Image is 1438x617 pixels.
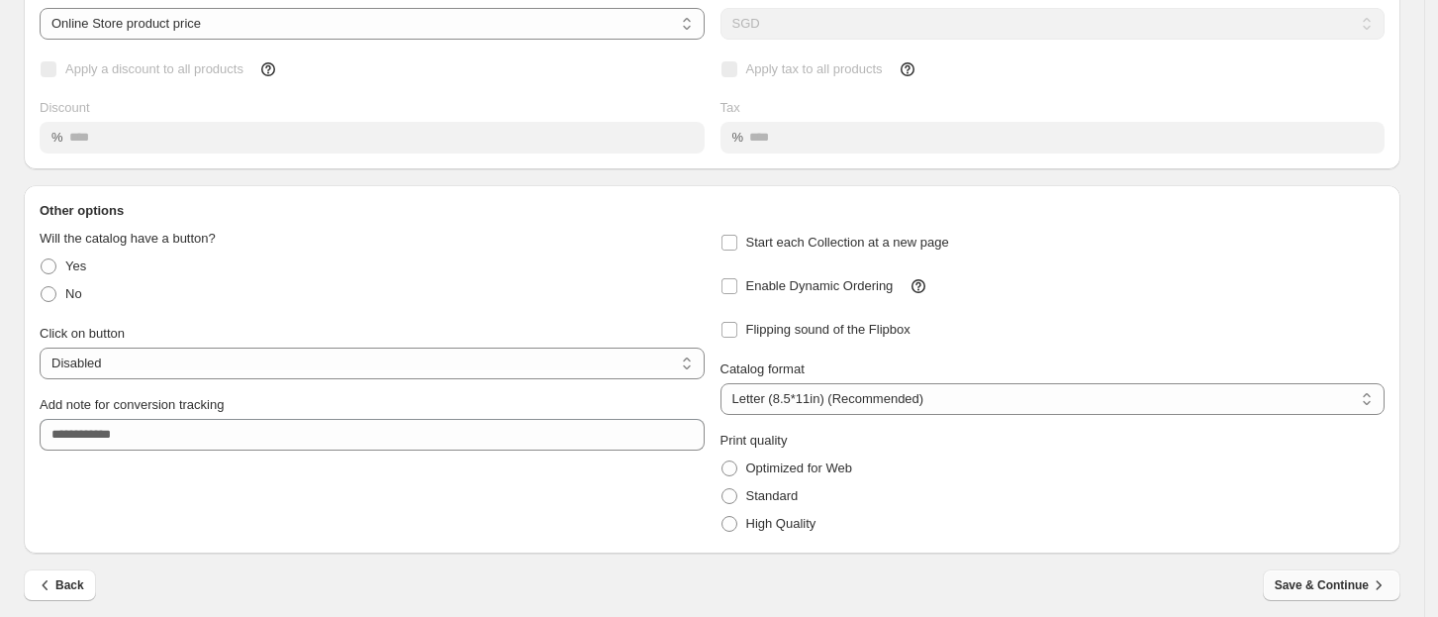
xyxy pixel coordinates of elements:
span: Flipping sound of the Flipbox [746,322,911,337]
span: Apply tax to all products [746,61,883,76]
span: Click on button [40,326,125,341]
span: Print quality [720,433,788,448]
span: Will the catalog have a button? [40,231,216,246]
span: Discount [40,100,90,115]
span: High Quality [746,516,816,531]
span: Standard [746,488,799,503]
span: Save & Continue [1275,575,1389,595]
span: Apply a discount to all products [65,61,243,76]
span: Enable Dynamic Ordering [746,278,894,293]
h2: Other options [40,201,1385,221]
button: Save & Continue [1263,569,1400,601]
span: No [65,286,82,301]
button: Back [24,569,96,601]
span: % [51,130,63,145]
span: Optimized for Web [746,461,852,475]
span: Tax [720,100,740,115]
span: Add note for conversion tracking [40,397,224,412]
span: Back [36,575,84,595]
span: Catalog format [720,361,805,376]
span: % [732,130,744,145]
span: Start each Collection at a new page [746,235,949,250]
span: Yes [65,258,86,273]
